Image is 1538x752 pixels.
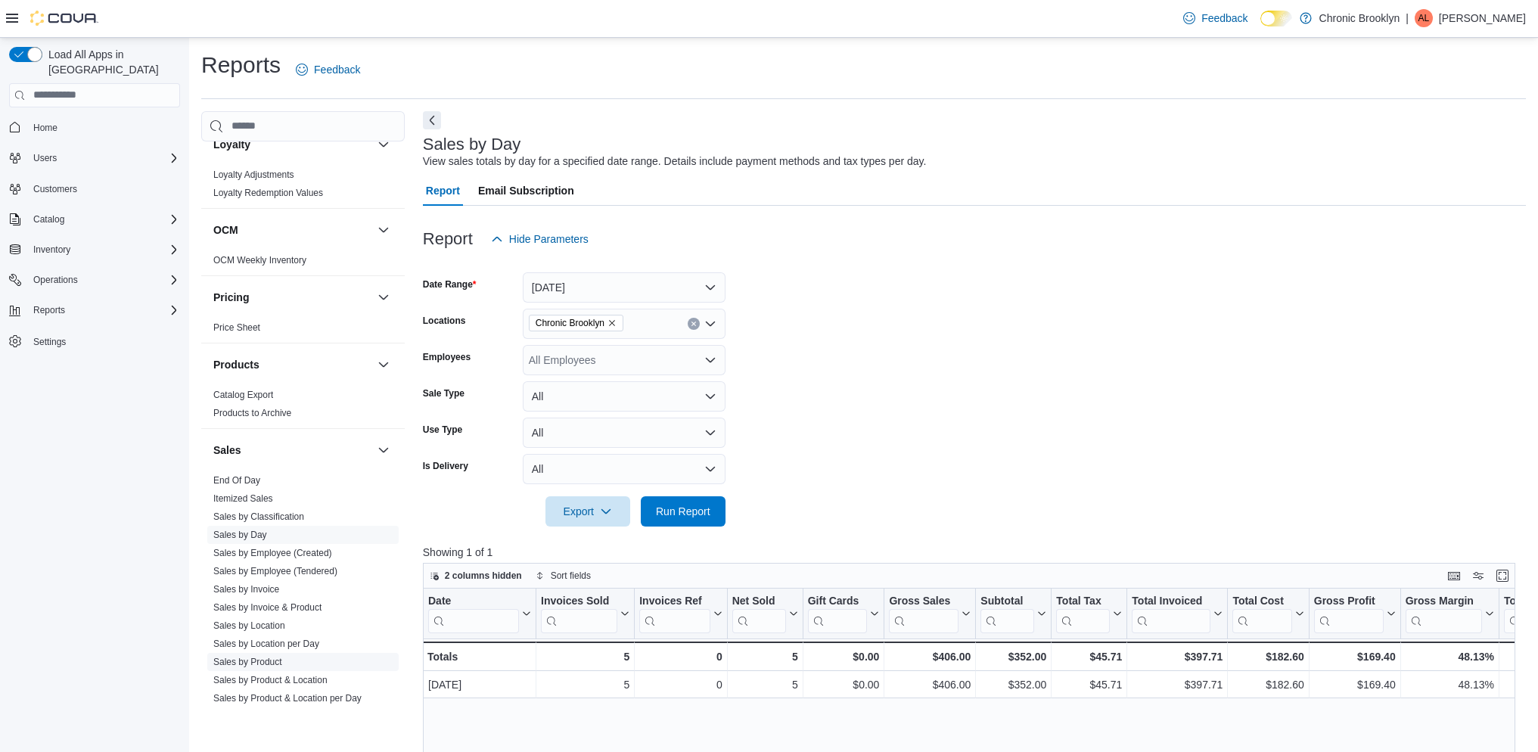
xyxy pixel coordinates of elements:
[213,511,304,523] span: Sales by Classification
[732,648,797,666] div: 5
[732,594,797,632] button: Net Sold
[1132,594,1223,632] button: Total Invoiced
[485,224,595,254] button: Hide Parameters
[541,648,629,666] div: 5
[374,356,393,374] button: Products
[213,548,332,558] a: Sales by Employee (Created)
[424,567,528,585] button: 2 columns hidden
[201,386,405,428] div: Products
[1493,567,1512,585] button: Enter fullscreen
[889,594,971,632] button: Gross Sales
[1314,594,1384,608] div: Gross Profit
[1232,676,1303,694] div: $182.60
[3,209,186,230] button: Catalog
[27,149,180,167] span: Users
[290,54,366,85] a: Feedback
[213,255,306,266] a: OCM Weekly Inventory
[1406,9,1409,27] p: |
[1056,676,1122,694] div: $45.71
[423,154,927,169] div: View sales totals by day for a specified date range. Details include payment methods and tax type...
[423,545,1526,560] p: Showing 1 of 1
[555,496,621,527] span: Export
[213,290,371,305] button: Pricing
[201,166,405,208] div: Loyalty
[607,319,617,328] button: Remove Chronic Brooklyn from selection in this group
[541,594,617,632] div: Invoices Sold
[27,149,63,167] button: Users
[423,424,462,436] label: Use Type
[423,230,473,248] h3: Report
[1232,594,1291,632] div: Total Cost
[1201,11,1247,26] span: Feedback
[27,241,180,259] span: Inventory
[1469,567,1487,585] button: Display options
[374,135,393,154] button: Loyalty
[213,547,332,559] span: Sales by Employee (Created)
[201,471,405,732] div: Sales
[1260,11,1292,26] input: Dark Mode
[980,594,1034,632] div: Subtotal
[33,122,57,134] span: Home
[213,620,285,632] span: Sales by Location
[27,180,83,198] a: Customers
[541,594,629,632] button: Invoices Sold
[1418,9,1430,27] span: AL
[27,333,72,351] a: Settings
[889,648,971,666] div: $406.00
[213,692,362,704] span: Sales by Product & Location per Day
[213,493,273,504] a: Itemized Sales
[529,315,623,331] span: Chronic Brooklyn
[213,602,322,613] a: Sales by Invoice & Product
[213,565,337,577] span: Sales by Employee (Tendered)
[33,244,70,256] span: Inventory
[530,567,597,585] button: Sort fields
[1177,3,1254,33] a: Feedback
[27,210,180,228] span: Catalog
[213,693,362,704] a: Sales by Product & Location per Day
[889,594,959,608] div: Gross Sales
[213,475,260,486] a: End Of Day
[213,357,259,372] h3: Products
[213,408,291,418] a: Products to Archive
[1056,594,1110,632] div: Total Tax
[1319,9,1400,27] p: Chronic Brooklyn
[639,594,710,608] div: Invoices Ref
[423,135,521,154] h3: Sales by Day
[732,594,785,608] div: Net Sold
[523,418,726,448] button: All
[213,222,371,238] button: OCM
[428,594,519,632] div: Date
[1405,594,1493,632] button: Gross Margin
[3,178,186,200] button: Customers
[1056,594,1110,608] div: Total Tax
[732,594,785,632] div: Net Sold
[1132,676,1223,694] div: $397.71
[541,676,629,694] div: 5
[509,232,589,247] span: Hide Parameters
[33,213,64,225] span: Catalog
[213,254,306,266] span: OCM Weekly Inventory
[423,111,441,129] button: Next
[1132,594,1210,608] div: Total Invoiced
[536,315,604,331] span: Chronic Brooklyn
[423,460,468,472] label: Is Delivery
[541,594,617,608] div: Invoices Sold
[201,251,405,275] div: OCM
[33,183,77,195] span: Customers
[213,656,282,668] span: Sales by Product
[1232,648,1303,666] div: $182.60
[213,657,282,667] a: Sales by Product
[1132,594,1210,632] div: Total Invoiced
[427,648,531,666] div: Totals
[1405,648,1493,666] div: 48.13%
[33,152,57,164] span: Users
[27,119,64,137] a: Home
[33,304,65,316] span: Reports
[213,389,273,401] span: Catalog Export
[445,570,522,582] span: 2 columns hidden
[1314,648,1396,666] div: $169.40
[551,570,591,582] span: Sort fields
[27,271,84,289] button: Operations
[27,118,180,137] span: Home
[807,594,867,632] div: Gift Card Sales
